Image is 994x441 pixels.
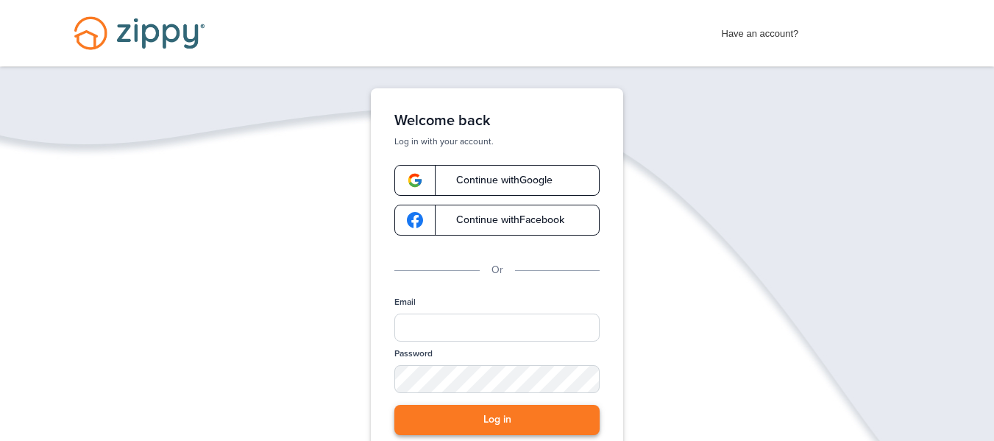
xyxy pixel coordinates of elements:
[394,365,600,393] input: Password
[407,172,423,188] img: google-logo
[441,215,564,225] span: Continue with Facebook
[394,314,600,342] input: Email
[394,347,433,360] label: Password
[441,175,553,186] span: Continue with Google
[491,262,503,278] p: Or
[394,405,600,435] button: Log in
[394,165,600,196] a: google-logoContinue withGoogle
[394,135,600,147] p: Log in with your account.
[722,18,799,42] span: Have an account?
[407,212,423,228] img: google-logo
[394,296,416,308] label: Email
[394,205,600,236] a: google-logoContinue withFacebook
[394,112,600,130] h1: Welcome back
